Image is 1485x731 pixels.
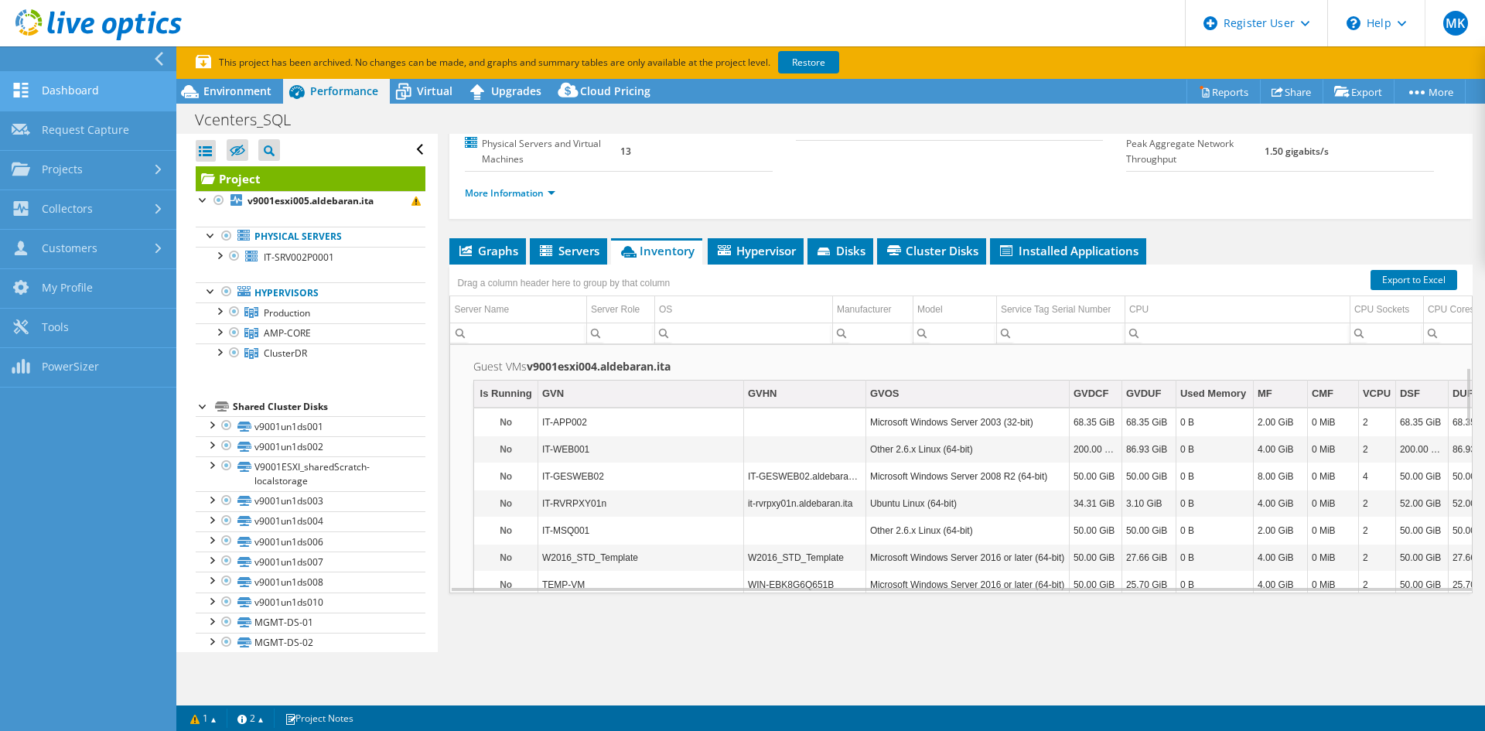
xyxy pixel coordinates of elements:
[1001,300,1111,319] div: Service Tag Serial Number
[1307,572,1358,599] td: Column CMF, Value 0 MiB
[538,436,743,463] td: Column GVN, Value IT-WEB001
[865,518,1069,545] td: Column GVOS, Value Other 2.6.x Linux (64-bit)
[1253,490,1307,518] td: Column MF, Value 4.00 GiB
[264,306,310,319] span: Production
[865,463,1069,490] td: Column GVOS, Value Microsoft Windows Server 2008 R2 (64-bit)
[659,300,672,319] div: OS
[865,381,1069,408] td: GVOS Column
[491,84,541,98] span: Upgrades
[196,166,425,191] a: Project
[1358,381,1395,408] td: VCPU Column
[1363,384,1391,403] div: VCPU
[478,548,534,567] p: No
[996,296,1125,323] td: Service Tag Serial Number Column
[1358,490,1395,518] td: Column VCPU, Value 2
[837,300,892,319] div: Manufacturer
[865,545,1069,572] td: Column GVOS, Value Microsoft Windows Server 2016 or later (64-bit)
[196,54,954,71] p: This project has been archived. No changes can be made, and graphs and summary tables are only av...
[1307,409,1358,436] td: Column CMF, Value 0 MiB
[542,384,564,403] div: GVN
[1253,409,1307,436] td: Column MF, Value 2.00 GiB
[264,251,334,264] span: IT-SRV002P0001
[865,409,1069,436] td: Column GVOS, Value Microsoft Windows Server 2003 (32-bit)
[1253,518,1307,545] td: Column MF, Value 2.00 GiB
[913,296,996,323] td: Model Column
[247,194,374,207] b: v9001esxi005.aldebaran.ita
[620,145,631,158] b: 13
[179,709,227,728] a: 1
[449,265,1473,593] div: Data grid
[196,511,425,531] a: v9001un1ds004
[1176,409,1253,436] td: Column Used Memory, Value 0 B
[1176,545,1253,572] td: Column Used Memory, Value 0 B
[1176,436,1253,463] td: Column Used Memory, Value 0 B
[188,111,315,128] h1: Vcenters_SQL
[1121,409,1176,436] td: Column GVDUF, Value 68.35 GiB
[1395,490,1448,518] td: Column DSF, Value 52.00 GiB
[743,436,865,463] td: Column GVHN, Value
[1253,545,1307,572] td: Column MF, Value 4.00 GiB
[196,191,425,211] a: v9001esxi005.aldebaran.ita
[1074,384,1109,403] div: GVDCF
[1176,381,1253,408] td: Used Memory Column
[1121,490,1176,518] td: Column GVDUF, Value 3.10 GiB
[743,409,865,436] td: Column GVHN, Value
[654,323,832,343] td: Column OS, Filter cell
[1253,463,1307,490] td: Column MF, Value 8.00 GiB
[1350,323,1423,343] td: Column CPU Sockets, Filter cell
[196,227,425,247] a: Physical Servers
[1121,572,1176,599] td: Column GVDUF, Value 25.70 GiB
[196,633,425,653] a: MGMT-DS-02
[454,300,509,319] div: Server Name
[1323,80,1395,104] a: Export
[1121,463,1176,490] td: Column GVDUF, Value 50.00 GiB
[1126,384,1162,403] div: GVDUF
[538,490,743,518] td: Column GVN, Value IT-RVRPXY01n
[1186,80,1261,104] a: Reports
[1258,384,1272,403] div: MF
[1395,463,1448,490] td: Column DSF, Value 50.00 GiB
[743,381,865,408] td: GVHN Column
[196,323,425,343] a: AMP-CORE
[203,84,271,98] span: Environment
[1395,572,1448,599] td: Column DSF, Value 50.00 GiB
[1126,136,1265,167] label: Peak Aggregate Network Throughput
[1307,518,1358,545] td: Column CMF, Value 0 MiB
[1176,572,1253,599] td: Column Used Memory, Value 0 B
[538,243,599,258] span: Servers
[478,467,534,486] p: No
[196,247,425,267] a: IT-SRV002P0001
[450,323,586,343] td: Column Server Name, Filter cell
[196,302,425,323] a: Production
[233,398,425,416] div: Shared Cluster Disks
[1350,296,1423,323] td: CPU Sockets Column
[478,576,534,594] p: No
[274,709,364,728] a: Project Notes
[743,490,865,518] td: Column GVHN, Value it-rvrpxy01n.aldebaran.ita
[1395,436,1448,463] td: Column DSF, Value 200.00 GiB
[1307,436,1358,463] td: Column CMF, Value 0 MiB
[453,272,674,294] div: Drag a column header here to group by that column
[196,491,425,511] a: v9001un1ds003
[832,296,913,323] td: Manufacturer Column
[1069,463,1121,490] td: Column GVDCF, Value 50.00 GiB
[1358,436,1395,463] td: Column VCPU, Value 2
[1265,145,1329,158] b: 1.50 gigabits/s
[474,572,538,599] td: Column Is Running, Value No
[998,243,1138,258] span: Installed Applications
[743,545,865,572] td: Column GVHN, Value W2016_STD_Template
[310,84,378,98] span: Performance
[474,436,538,463] td: Column Is Running, Value No
[1176,463,1253,490] td: Column Used Memory, Value 0 B
[1358,545,1395,572] td: Column VCPU, Value 2
[527,359,671,374] b: v9001esxi004.aldebaran.ita
[815,243,865,258] span: Disks
[538,572,743,599] td: Column GVN, Value TEMP-VM
[538,381,743,408] td: GVN Column
[1354,300,1409,319] div: CPU Sockets
[450,296,586,323] td: Server Name Column
[1069,490,1121,518] td: Column GVDCF, Value 34.31 GiB
[832,323,913,343] td: Column Manufacturer, Filter cell
[1347,16,1360,30] svg: \n
[196,572,425,592] a: v9001un1ds008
